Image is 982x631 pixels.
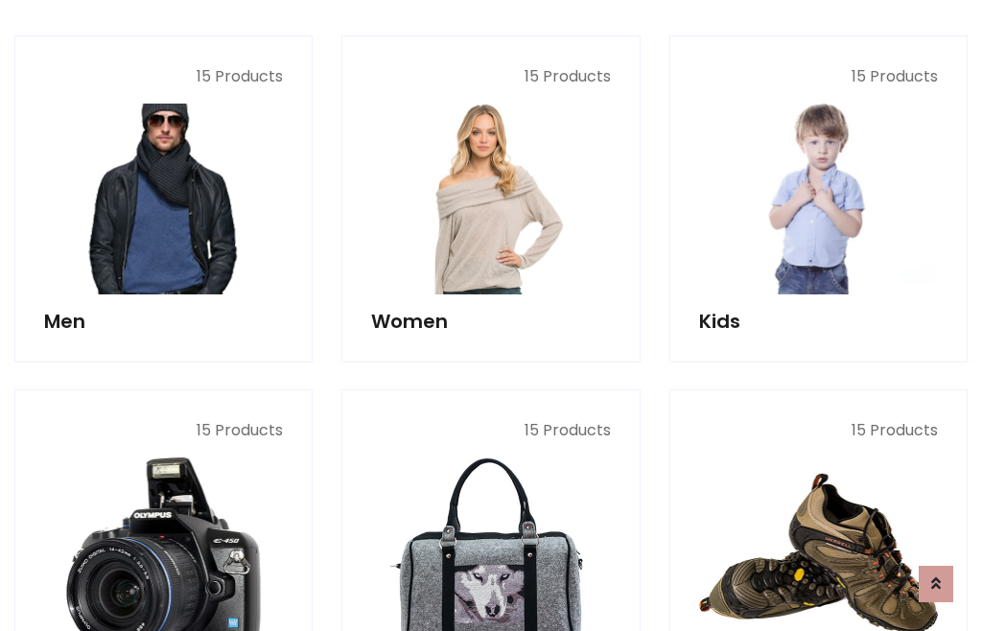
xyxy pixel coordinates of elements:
[371,65,610,88] p: 15 Products
[699,310,938,333] h5: Kids
[371,419,610,442] p: 15 Products
[44,419,283,442] p: 15 Products
[371,310,610,333] h5: Women
[44,310,283,333] h5: Men
[699,65,938,88] p: 15 Products
[44,65,283,88] p: 15 Products
[699,419,938,442] p: 15 Products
